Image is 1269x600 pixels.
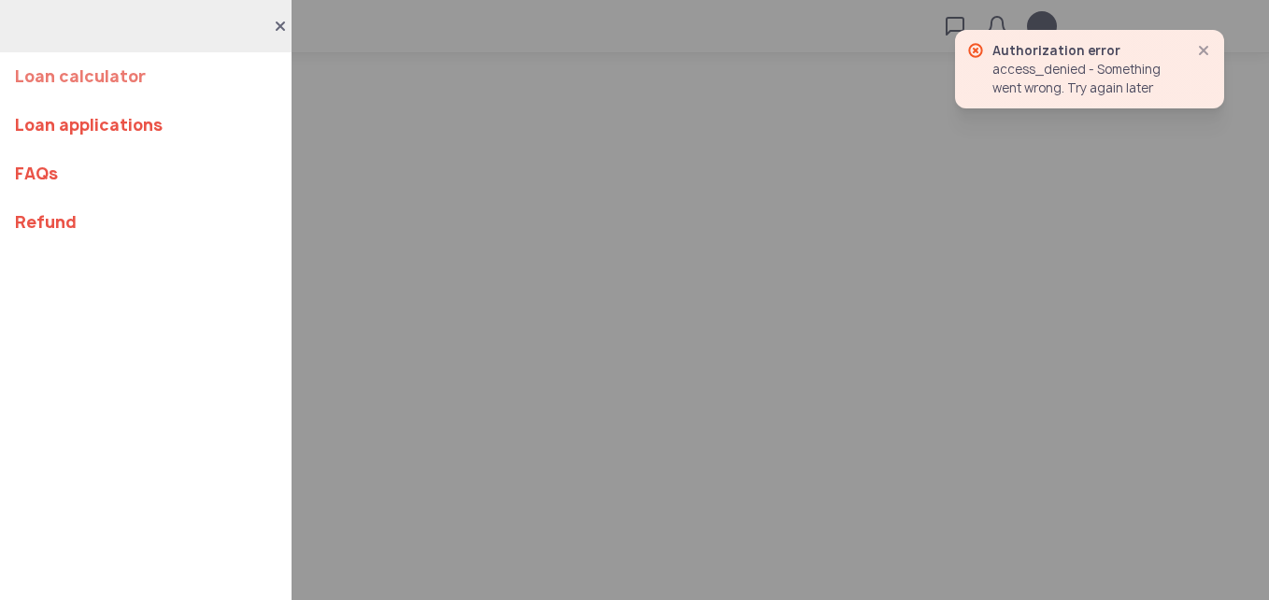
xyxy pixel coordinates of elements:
[15,101,277,150] a: Loan applications
[15,198,277,247] a: Refund
[15,150,277,198] a: FAQs
[15,52,277,101] a: Loan calculator
[992,42,1120,59] label: Authorization error
[1192,39,1215,62] button: Close
[992,60,1177,97] div: access_denied - Something went wrong. Try again later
